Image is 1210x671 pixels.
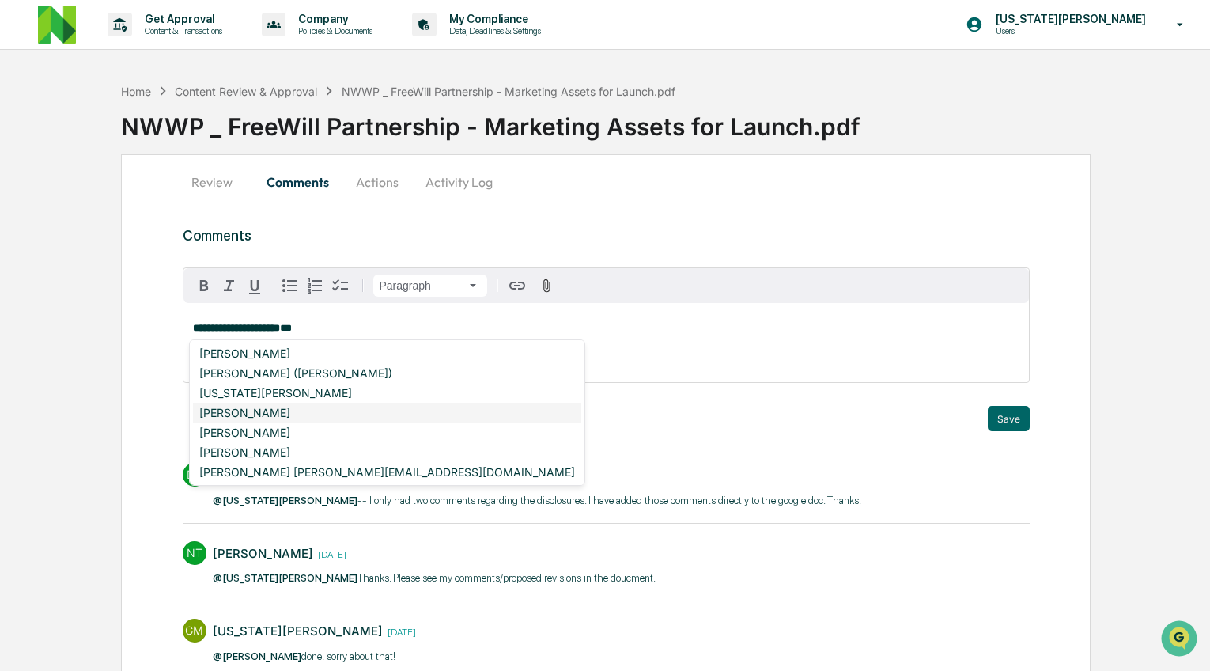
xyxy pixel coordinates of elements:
div: [PERSON_NAME] [193,442,581,462]
span: Attestations [130,199,196,215]
img: logo [38,6,76,44]
p: -- I only had two comments regarding the disclosures. I have added those comments directly to the... [213,493,861,509]
p: Users [983,25,1138,36]
time: Thursday, September 25, 2025 at 9:42:50 AM EDT [383,624,416,638]
h3: Comments [183,227,1030,244]
img: 1746055101610-c473b297-6a78-478c-a979-82029cc54cd1 [16,121,44,150]
div: Home [121,85,151,98]
p: Get Approval [132,13,230,25]
div: We're available if you need us! [54,137,200,150]
button: Italic [217,273,242,298]
time: Thursday, September 25, 2025 at 11:09:17 AM EDT [313,547,346,560]
p: Data, Deadlines & Settings [437,25,549,36]
div: NWWP _ FreeWill Partnership - Marketing Assets for Launch.pdf [121,100,1210,141]
div: NT [183,541,206,565]
div: Content Review & Approval [175,85,317,98]
span: Preclearance [32,199,102,215]
div: [PERSON_NAME] ([PERSON_NAME]) [193,363,581,383]
div: [PERSON_NAME] [193,423,581,442]
div: 🗄️ [115,201,127,214]
p: How can we help? [16,33,288,59]
button: Review [183,163,254,201]
p: Company [285,13,380,25]
button: Comments [254,163,342,201]
span: Data Lookup [32,229,100,245]
div: [PERSON_NAME] [193,482,581,502]
button: Start new chat [269,126,288,145]
button: Bold [191,273,217,298]
a: 🖐️Preclearance [9,193,108,222]
div: GM [183,619,206,643]
div: 🖐️ [16,201,28,214]
button: Actions [342,163,413,201]
span: @[PERSON_NAME] [213,650,301,662]
div: [PERSON_NAME] [213,546,313,561]
a: 🗄️Attestations [108,193,202,222]
div: [PERSON_NAME] [193,403,581,423]
div: secondary tabs example [183,163,1030,201]
p: Thanks. Please see my comments/proposed revisions in the doucment.​ [213,571,656,586]
span: Pylon [157,268,191,280]
span: @[US_STATE][PERSON_NAME] [213,572,357,584]
span: @[US_STATE][PERSON_NAME] [213,495,357,506]
p: Content & Transactions [132,25,230,36]
div: Start new chat [54,121,259,137]
div: NWWP _ FreeWill Partnership - Marketing Assets for Launch.pdf [342,85,675,98]
button: Attach files [533,275,561,297]
a: Powered byPylon [112,267,191,280]
div: [US_STATE][PERSON_NAME] [193,383,581,403]
button: Save [988,406,1030,431]
a: 🔎Data Lookup [9,223,106,252]
div: [US_STATE][PERSON_NAME] [213,624,383,639]
p: My Compliance [437,13,549,25]
p: [US_STATE][PERSON_NAME] [983,13,1154,25]
p: Policies & Documents [285,25,380,36]
iframe: Open customer support [1159,619,1202,662]
button: Activity Log [413,163,505,201]
button: Block type [373,275,487,297]
div: [PERSON_NAME] [193,343,581,363]
div: 🔎 [16,231,28,244]
button: Underline [242,273,267,298]
p: done! sorry about that!​ [213,649,416,665]
div: [PERSON_NAME] [PERSON_NAME][EMAIL_ADDRESS][DOMAIN_NAME] [193,462,581,482]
